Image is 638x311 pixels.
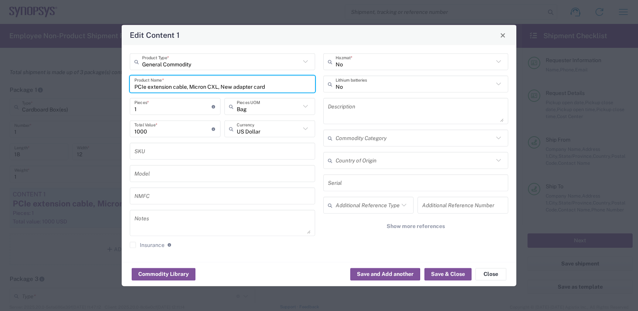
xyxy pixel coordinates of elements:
[424,268,472,280] button: Save & Close
[130,29,180,41] h4: Edit Content 1
[475,268,506,280] button: Close
[350,268,420,280] button: Save and Add another
[132,268,195,280] button: Commodity Library
[130,242,165,248] label: Insurance
[387,223,445,230] span: Show more references
[497,30,508,41] button: Close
